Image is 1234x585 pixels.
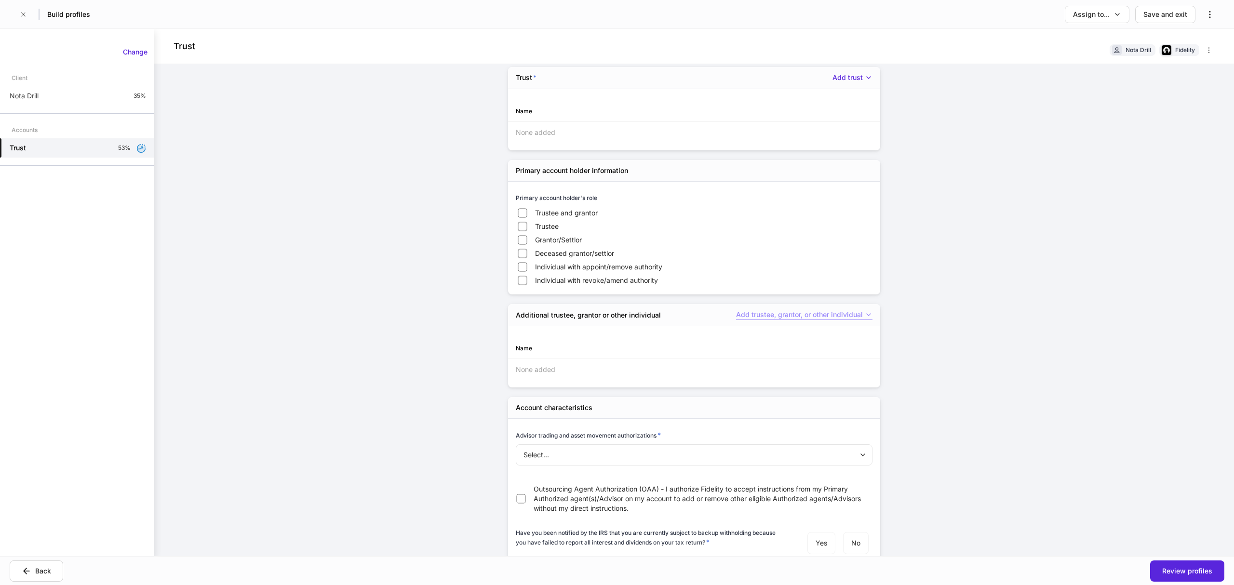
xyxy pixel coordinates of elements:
[535,276,658,285] span: Individual with revoke/amend authority
[516,73,537,82] h5: Trust
[535,262,662,272] span: Individual with appoint/remove authority
[1150,560,1224,582] button: Review profiles
[516,430,661,440] h6: Advisor trading and asset movement authorizations
[12,121,38,138] div: Accounts
[534,484,867,513] span: Outsourcing Agent Authorization (OAA) - I authorize Fidelity to accept instructions from my Prima...
[10,560,63,582] button: Back
[10,91,39,101] p: Nota Drill
[516,310,661,320] h5: Additional trustee, grantor or other individual
[1143,10,1187,19] div: Save and exit
[118,144,131,152] p: 53%
[516,106,694,116] div: Name
[508,122,880,143] div: None added
[516,403,592,412] h5: Account characteristics
[35,566,51,576] div: Back
[1073,10,1110,19] div: Assign to...
[832,73,872,83] button: Add trust
[117,44,154,60] button: Change
[1162,566,1212,576] div: Review profiles
[47,10,90,19] h5: Build profiles
[1175,45,1195,54] div: Fidelity
[1135,6,1195,23] button: Save and exit
[535,249,614,258] span: Deceased grantor/settlor
[1126,45,1151,54] div: Nota Drill
[1065,6,1129,23] button: Assign to...
[123,47,148,57] div: Change
[508,359,880,380] div: None added
[516,528,784,547] h6: Have you been notified by the IRS that you are currently subject to backup withholding because yo...
[174,40,195,52] h4: Trust
[535,208,598,218] span: Trustee and grantor
[736,310,872,320] button: Add trustee, grantor, or other individual
[134,92,146,100] p: 35%
[516,344,694,353] div: Name
[10,143,26,153] h5: Trust
[516,166,628,175] h5: Primary account holder information
[535,222,559,231] span: Trustee
[516,444,872,465] div: Select...
[535,235,582,245] span: Grantor/Settlor
[516,193,597,202] h6: Primary account holder's role
[12,69,27,86] div: Client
